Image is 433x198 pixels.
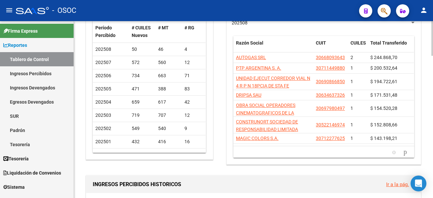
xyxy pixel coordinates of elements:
[350,55,353,60] span: 2
[370,55,397,60] span: $ 244.868,70
[182,21,208,43] datatable-header-cell: # RG
[316,65,345,71] span: 30711449880
[95,25,116,38] span: Período Percibido
[233,36,313,58] datatable-header-cell: Razón Social
[132,25,151,38] span: # CUILES Nuevos
[132,125,153,132] div: 549
[316,136,345,141] span: 30712277625
[316,122,345,127] span: 30522146974
[236,119,298,132] span: CONSTRUNORT SOCIEDAD DE RESPONSABILIDAD LIMITADA
[401,148,410,156] a: go to next page
[184,25,194,30] span: # RG
[158,98,179,106] div: 617
[381,178,414,190] button: Ir a la pág.
[370,92,397,98] span: $ 171.531,48
[370,106,397,111] span: $ 154.520,28
[316,79,345,84] span: 30690866850
[368,36,414,58] datatable-header-cell: Total Transferido
[316,106,345,111] span: 30697980497
[132,72,153,80] div: 734
[348,36,368,58] datatable-header-cell: CUILES
[370,136,397,141] span: $ 143.198,21
[420,6,428,14] mat-icon: person
[158,25,169,30] span: # MT
[158,151,179,159] div: 136
[93,181,181,187] span: INGRESOS PERCIBIDOS HISTORICOS
[350,106,353,111] span: 1
[236,103,295,123] span: OBRA SOCIAL OPERADORES CINEMATOGRAFICOS DE LA [GEOGRAPHIC_DATA]
[3,42,27,49] span: Reportes
[236,76,310,96] span: UNIDAD EJECUT CORREDOR VIAL N 4 R P N 18PCIA DE STA FE CONSORCIO PUBLICO
[95,60,111,65] span: 202507
[184,85,206,93] div: 83
[411,176,426,191] div: Open Intercom Messenger
[129,21,155,43] datatable-header-cell: # CUILES Nuevos
[350,92,353,98] span: 1
[236,136,279,141] span: MAGIC COLORS S.A.
[316,55,345,60] span: 30668093643
[52,3,76,18] span: - OSOC
[5,6,13,14] mat-icon: menu
[232,20,248,25] span: 202508
[184,125,206,132] div: 9
[3,183,25,191] span: Sistema
[95,47,111,52] span: 202508
[236,65,281,71] span: PTP ARGENTINA S. A.
[350,79,353,84] span: 1
[350,40,366,46] span: CUILES
[316,92,345,98] span: 30634637326
[93,21,129,43] datatable-header-cell: Período Percibido
[95,139,111,144] span: 202501
[184,72,206,80] div: 71
[350,65,353,71] span: 1
[158,59,179,66] div: 560
[3,155,29,162] span: Tesorería
[389,148,399,156] a: go to previous page
[95,86,111,91] span: 202505
[350,136,353,141] span: 1
[158,138,179,146] div: 416
[236,40,263,46] span: Razón Social
[370,122,397,127] span: $ 152.808,66
[132,138,153,146] div: 432
[386,181,409,187] a: Ir a la pág.
[184,59,206,66] div: 12
[95,73,111,78] span: 202506
[184,98,206,106] div: 42
[132,98,153,106] div: 659
[370,79,397,84] span: $ 194.722,61
[95,99,111,105] span: 202504
[95,152,111,157] span: 202412
[132,59,153,66] div: 572
[236,92,261,98] span: DRIPSA SAU
[158,112,179,119] div: 707
[236,55,266,60] span: AUTOGAS SRL
[132,46,153,53] div: 50
[370,40,407,46] span: Total Transferido
[158,125,179,132] div: 540
[132,85,153,93] div: 471
[350,122,353,127] span: 1
[184,46,206,53] div: 4
[132,112,153,119] div: 719
[155,21,182,43] datatable-header-cell: # MT
[313,36,348,58] datatable-header-cell: CUIT
[132,151,153,159] div: 151
[370,65,397,71] span: $ 200.532,64
[316,40,326,46] span: CUIT
[95,126,111,131] span: 202502
[158,46,179,53] div: 46
[184,112,206,119] div: 12
[158,72,179,80] div: 663
[3,169,61,177] span: Liquidación de Convenios
[184,138,206,146] div: 16
[184,151,206,159] div: 15
[158,85,179,93] div: 388
[95,113,111,118] span: 202503
[3,27,38,35] span: Firma Express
